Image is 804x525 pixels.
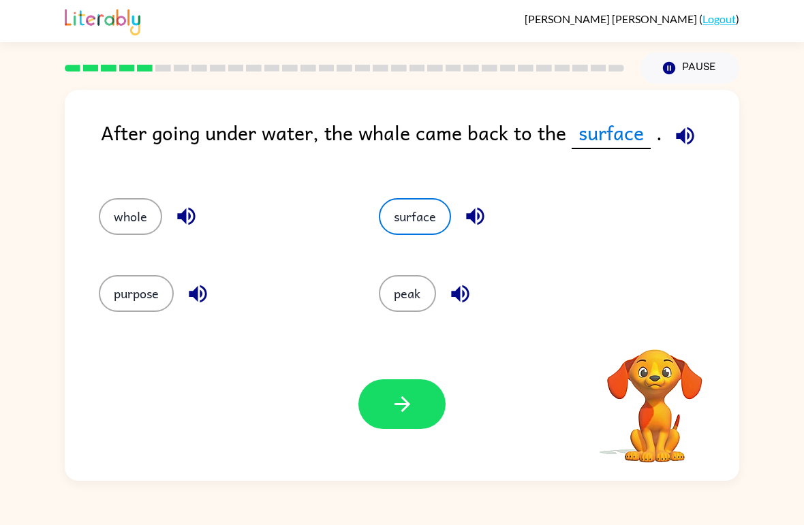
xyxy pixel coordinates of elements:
button: surface [379,198,451,235]
div: ( ) [525,12,739,25]
video: Your browser must support playing .mp4 files to use Literably. Please try using another browser. [587,328,723,464]
button: peak [379,275,436,312]
button: Pause [640,52,739,84]
button: whole [99,198,162,235]
span: [PERSON_NAME] [PERSON_NAME] [525,12,699,25]
img: Literably [65,5,140,35]
div: After going under water, the whale came back to the . [101,117,739,171]
a: Logout [702,12,736,25]
span: surface [572,117,651,149]
button: purpose [99,275,174,312]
